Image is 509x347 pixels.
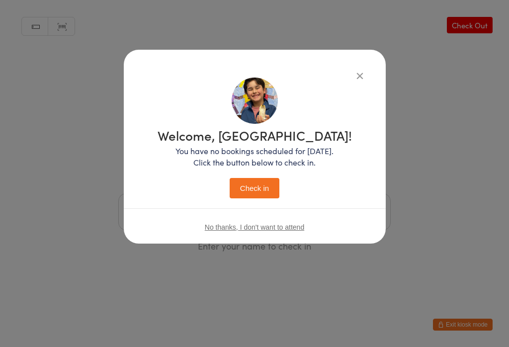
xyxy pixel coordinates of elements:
[232,78,278,124] img: image1757124004.png
[205,223,304,231] button: No thanks, I don't want to attend
[158,145,352,168] p: You have no bookings scheduled for [DATE]. Click the button below to check in.
[158,129,352,142] h1: Welcome, [GEOGRAPHIC_DATA]!
[230,178,279,198] button: Check in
